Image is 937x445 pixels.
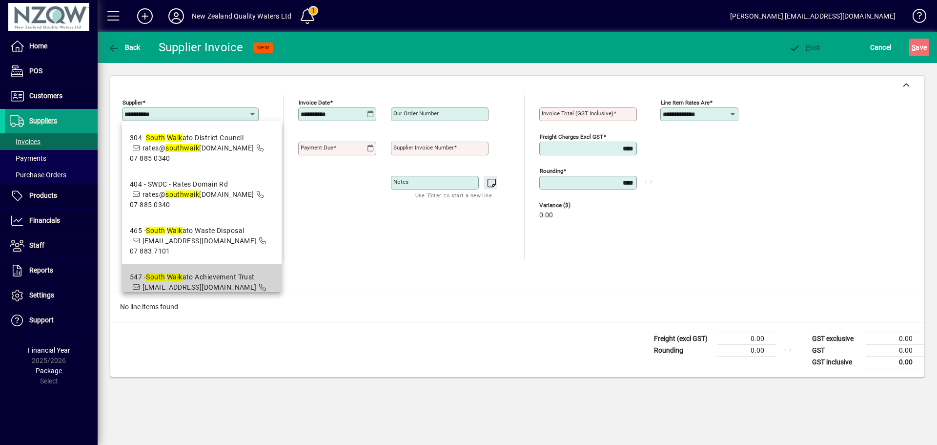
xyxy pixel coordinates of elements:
span: ost [789,43,820,51]
em: waik [184,144,199,152]
td: Freight (excl GST) [649,333,717,344]
a: Home [5,34,98,59]
span: S [912,43,916,51]
mat-label: Supplier [122,99,143,106]
span: rates@ [DOMAIN_NAME] [143,144,254,152]
span: Home [29,42,47,50]
mat-label: Invoice Total (GST inclusive) [542,110,613,117]
a: Support [5,308,98,333]
button: Back [105,39,143,56]
td: 0.00 [866,333,924,344]
span: Purchase Orders [10,171,66,179]
button: Post [786,39,823,56]
span: Financial Year [28,346,70,354]
em: South [146,227,165,234]
span: Staff [29,241,44,249]
span: POS [29,67,42,75]
span: Cancel [870,40,892,55]
div: 465 - ato Waste Disposal [130,226,274,236]
span: rates@ [DOMAIN_NAME] [143,191,254,198]
td: GST [807,344,866,356]
span: Support [29,316,54,324]
span: Package [36,367,62,375]
em: south [165,144,184,152]
span: 07 885 0340 [130,201,170,209]
mat-label: Our order number [393,110,439,117]
mat-option: 304 - South Waikato District Council [122,125,282,171]
td: GST exclusive [807,333,866,344]
span: [EMAIL_ADDRESS][DOMAIN_NAME] [143,283,257,291]
em: South [146,273,165,281]
td: GST inclusive [807,356,866,368]
span: Back [108,43,141,51]
mat-option: 404 - SWDC - Rates Domain Rd [122,171,282,218]
button: Save [909,39,929,56]
a: Settings [5,283,98,308]
div: 404 - SWDC - Rates Domain Rd [130,179,274,190]
span: Customers [29,92,62,100]
mat-label: Payment due [301,144,333,151]
td: 0.00 [866,344,924,356]
a: Payments [5,150,98,167]
mat-label: Notes [393,178,408,185]
app-page-header-button: Back [98,39,151,56]
em: south [165,191,184,198]
span: Reports [29,266,53,274]
span: 07 885 0340 [130,154,170,162]
span: 0.00 [539,212,553,219]
mat-option: 547 - South Waikato Achievement Trust [122,264,282,311]
button: Profile [161,7,192,25]
em: Waik [167,134,183,142]
mat-label: Invoice date [299,99,330,106]
a: Knowledge Base [905,2,925,34]
mat-hint: Use 'Enter' to start a new line [415,190,492,201]
a: POS [5,59,98,84]
div: 304 - ato District Council [130,133,274,143]
button: Add [129,7,161,25]
span: ave [912,40,927,55]
mat-label: Freight charges excl GST [540,133,603,140]
div: 547 - ato Achievement Trust [130,272,274,282]
span: Variance ($) [539,202,598,209]
em: waik [184,191,199,198]
mat-label: Supplier invoice number [393,144,454,151]
a: Purchase Orders [5,167,98,183]
span: Invoices [10,138,41,146]
a: Products [5,184,98,208]
span: Products [29,191,57,199]
div: Supplier Invoice [159,40,244,55]
div: [PERSON_NAME] [EMAIL_ADDRESS][DOMAIN_NAME] [730,8,896,24]
button: Cancel [868,39,894,56]
span: 07 883 7101 [130,247,170,255]
mat-option: 465 - South Waikato Waste Disposal [122,218,282,264]
span: NEW [257,44,269,51]
a: Staff [5,233,98,258]
mat-label: Rounding [540,168,563,174]
span: Payments [10,154,46,162]
a: Reports [5,258,98,283]
div: New Zealand Quality Waters Ltd [192,8,291,24]
a: Customers [5,84,98,108]
span: [EMAIL_ADDRESS][DOMAIN_NAME] [143,237,257,245]
em: Waik [167,227,183,234]
td: 0.00 [866,356,924,368]
span: Settings [29,291,54,299]
a: Financials [5,209,98,233]
em: South [146,134,165,142]
td: 0.00 [717,344,776,356]
div: No line items found [110,292,924,322]
a: Invoices [5,133,98,150]
span: Suppliers [29,117,57,125]
mat-label: Line item rates are [661,99,710,106]
span: P [806,43,810,51]
em: Waik [167,273,183,281]
td: Rounding [649,344,717,356]
td: 0.00 [717,333,776,344]
span: Financials [29,216,60,224]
